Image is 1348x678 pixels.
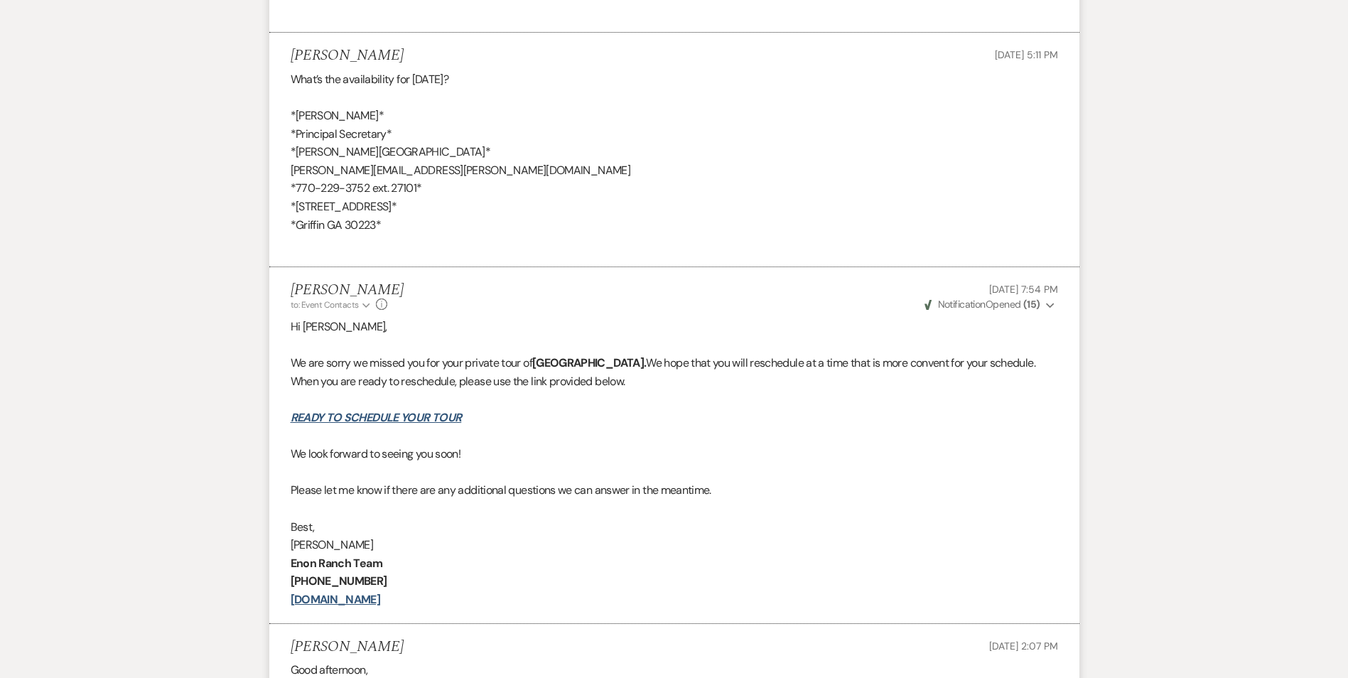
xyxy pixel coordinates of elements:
[291,518,1058,537] p: ,
[938,298,986,311] span: Notification
[291,299,359,311] span: to: Event Contacts
[291,536,1058,554] p: [PERSON_NAME]
[291,47,404,65] h5: [PERSON_NAME]
[291,446,461,461] span: We look forward to seeing you soon!
[1023,298,1040,311] strong: ( 15 )
[291,592,381,607] a: [DOMAIN_NAME]
[995,48,1057,61] span: [DATE] 5:11 PM
[989,283,1057,296] span: [DATE] 7:54 PM
[291,574,387,588] strong: [PHONE_NUMBER]
[291,355,1035,389] span: We hope that you will reschedule at a time that is more convent for your schedule. When you are r...
[989,640,1057,652] span: [DATE] 2:07 PM
[291,410,462,425] a: READY TO SCHEDULE YOUR TOUR
[291,483,711,497] span: Please let me know if there are any additional questions we can answer in the meantime.
[922,297,1057,312] button: NotificationOpened (15)
[291,70,1058,252] div: What’s the availability for [DATE]? *[PERSON_NAME]* *Principal Secretary* *[PERSON_NAME][GEOGRAPH...
[291,556,382,571] strong: Enon Ranch Team
[291,298,372,311] button: to: Event Contacts
[532,355,646,370] strong: [GEOGRAPHIC_DATA].
[291,520,313,534] span: Best
[924,298,1040,311] span: Opened
[291,355,532,370] span: We are sorry we missed you for your private tour of
[291,638,404,656] h5: [PERSON_NAME]
[291,281,404,299] h5: [PERSON_NAME]
[291,319,387,334] span: Hi [PERSON_NAME],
